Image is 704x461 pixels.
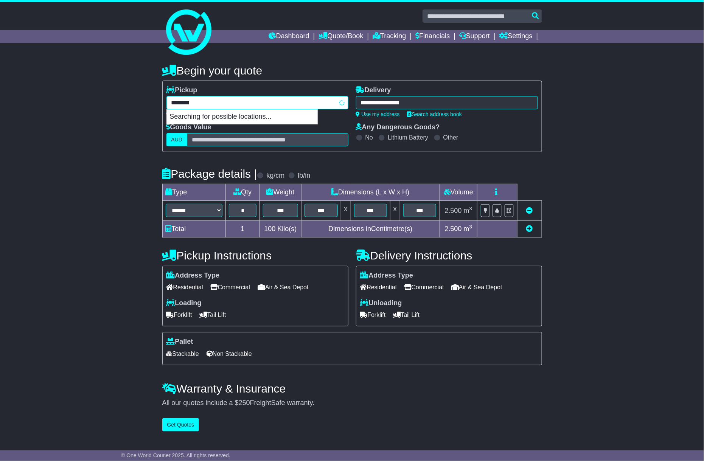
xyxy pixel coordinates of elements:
[260,184,301,201] td: Weight
[162,418,199,432] button: Get Quotes
[166,133,188,146] label: AUD
[266,172,284,180] label: kg/cm
[301,220,440,237] td: Dimensions in Centimetre(s)
[207,348,252,360] span: Non Stackable
[526,225,533,233] a: Add new item
[162,220,225,237] td: Total
[360,309,386,321] span: Forklift
[166,272,220,280] label: Address Type
[166,123,211,132] label: Goods Value
[167,110,317,124] p: Searching for possible locations...
[298,172,310,180] label: lb/in
[166,309,192,321] span: Forklift
[356,111,400,117] a: Use my address
[258,281,309,293] span: Air & Sea Depot
[360,299,402,307] label: Unloading
[162,64,542,77] h4: Begin your quote
[390,201,400,220] td: x
[445,225,462,233] span: 2.500
[162,382,542,395] h4: Warranty & Insurance
[166,281,203,293] span: Residential
[269,30,309,43] a: Dashboard
[415,30,450,43] a: Financials
[373,30,406,43] a: Tracking
[499,30,533,43] a: Settings
[451,281,502,293] span: Air & Sea Depot
[166,299,202,307] label: Loading
[443,134,458,141] label: Other
[200,309,226,321] span: Tail Lift
[121,452,230,458] span: © One World Courier 2025. All rights reserved.
[301,184,440,201] td: Dimensions (L x W x H)
[166,338,193,346] label: Pallet
[162,399,542,407] div: All our quotes include a $ FreightSafe warranty.
[162,168,257,180] h4: Package details |
[319,30,363,43] a: Quote/Book
[388,134,428,141] label: Lithium Battery
[162,249,348,262] h4: Pickup Instructions
[464,225,472,233] span: m
[365,134,373,141] label: No
[393,309,420,321] span: Tail Lift
[459,30,490,43] a: Support
[260,220,301,237] td: Kilo(s)
[341,201,351,220] td: x
[166,348,199,360] span: Stackable
[440,184,477,201] td: Volume
[356,86,391,95] label: Delivery
[407,111,462,117] a: Search address book
[356,123,440,132] label: Any Dangerous Goods?
[445,207,462,214] span: 2.500
[360,281,397,293] span: Residential
[526,207,533,214] a: Remove this item
[404,281,444,293] span: Commercial
[166,86,197,95] label: Pickup
[239,399,250,407] span: 250
[211,281,250,293] span: Commercial
[356,249,542,262] h4: Delivery Instructions
[162,184,225,201] td: Type
[469,224,472,230] sup: 3
[469,206,472,211] sup: 3
[225,220,260,237] td: 1
[264,225,276,233] span: 100
[225,184,260,201] td: Qty
[360,272,413,280] label: Address Type
[464,207,472,214] span: m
